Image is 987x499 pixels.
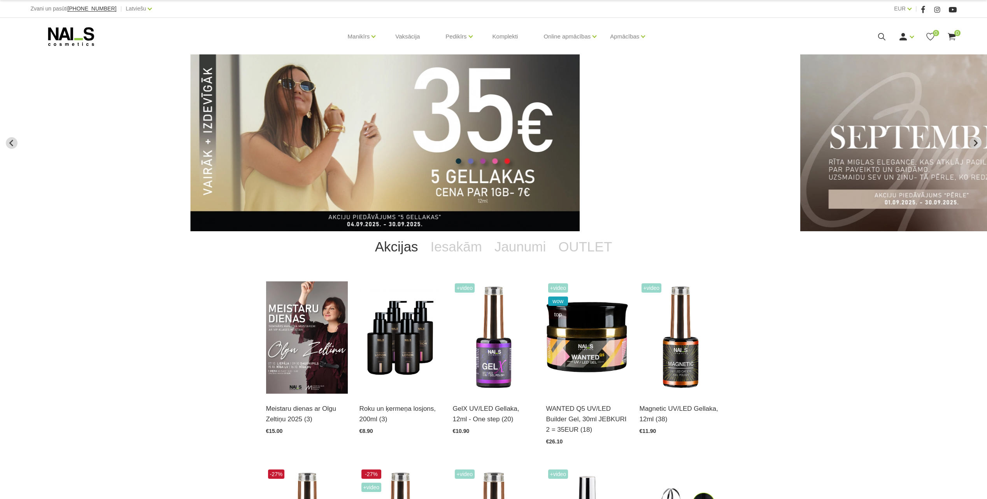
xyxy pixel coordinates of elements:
a: WANTED Q5 UV/LED Builder Gel, 30ml JEBKURI 2 = 35EUR (18) [546,403,628,435]
a: Akcijas [369,231,424,262]
a: Jaunumi [488,231,552,262]
span: -27% [268,469,285,479]
img: Trīs vienā - bāze, tonis, tops (trausliem nagiem vēlams papildus lietot bāzi). Ilgnoturīga un int... [453,281,535,394]
a: Meistaru dienas ar Olgu Zeltiņu 2025 (3) [266,403,348,424]
button: Go to last slide [6,137,18,149]
a: Iesakām [424,231,488,262]
span: +Video [361,483,382,492]
a: 0 [947,32,957,42]
span: +Video [455,469,475,479]
span: +Video [455,283,475,293]
span: €15.00 [266,428,283,434]
a: OUTLET [552,231,618,262]
span: [PHONE_NUMBER] [67,5,116,12]
img: Gels WANTED NAILS cosmetics tehniķu komanda ir radījusi gelu, kas ilgi jau ir katra meistara mekl... [546,281,628,394]
div: Zvani un pasūti [30,4,116,14]
a: Apmācības [610,21,639,52]
span: 0 [933,30,939,36]
img: ✨ Meistaru dienas ar Olgu Zeltiņu 2025 ✨RUDENS / Seminārs manikīra meistariemLiepāja – 7. okt., v... [266,281,348,394]
span: -27% [361,469,382,479]
li: 1 of 12 [190,54,782,231]
a: 0 [926,32,935,42]
a: Manikīrs [348,21,370,52]
a: GelX UV/LED Gellaka, 12ml - One step (20) [453,403,535,424]
span: +Video [548,469,568,479]
span: | [915,4,917,14]
a: Magnetic UV/LED Gellaka, 12ml (38) [640,403,721,424]
a: [PHONE_NUMBER] [67,6,116,12]
span: | [120,4,122,14]
span: €11.90 [640,428,656,434]
span: +Video [548,283,568,293]
img: BAROJOŠS roku un ķermeņa LOSJONSBALI COCONUT barojošs roku un ķermeņa losjons paredzēts jebkura t... [359,281,441,394]
a: Pedikīrs [445,21,466,52]
a: Online apmācības [543,21,591,52]
span: €26.10 [546,438,563,445]
button: Next slide [969,137,981,149]
span: +Video [642,283,662,293]
span: top [548,310,568,319]
span: wow [548,297,568,306]
a: Vaksācija [389,18,426,55]
a: Komplekti [486,18,524,55]
a: Latviešu [126,4,146,13]
a: EUR [894,4,906,13]
a: Roku un ķermeņa losjons, 200ml (3) [359,403,441,424]
span: 0 [954,30,961,36]
span: €10.90 [453,428,470,434]
img: Ilgnoturīga gellaka, kas sastāv no metāla mikrodaļiņām, kuras īpaša magnēta ietekmē var pārvērst ... [640,281,721,394]
span: €8.90 [359,428,373,434]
